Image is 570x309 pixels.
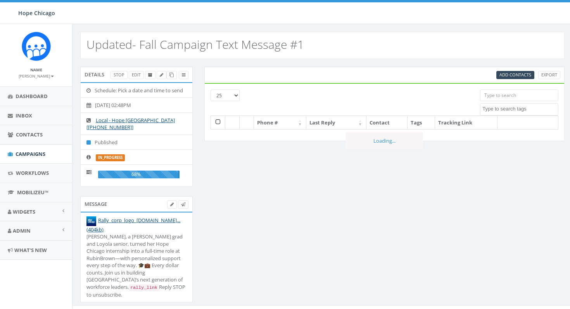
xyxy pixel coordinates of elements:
[19,73,54,79] small: [PERSON_NAME]
[16,93,48,100] span: Dashboard
[30,67,42,73] small: Name
[96,154,125,161] label: in_progress
[148,72,152,78] span: Archive Campaign
[86,117,175,131] a: Local - Hope [GEOGRAPHIC_DATA] [[PHONE_NUMBER]]
[480,90,558,101] input: Type to search
[129,71,144,79] a: Edit
[129,284,159,291] code: rally_link
[80,67,193,82] div: Details
[86,217,180,233] a: Rally_corp_logo_[DOMAIN_NAME]... (404kb)
[18,9,55,17] span: Hope Chicago
[13,208,35,215] span: Widgets
[499,72,531,78] span: CSV files only
[482,105,558,112] textarea: Search
[16,169,49,176] span: Workflows
[306,116,366,129] th: Last Reply
[86,140,95,145] i: Published
[17,189,48,196] span: MobilizeU™
[81,97,192,113] li: [DATE] 02:48PM
[408,116,435,129] th: Tags
[538,71,560,79] a: Export
[435,116,497,129] th: Tracking Link
[366,116,408,129] th: Contact
[86,38,304,51] h2: Updated- Fall Campaign Text Message #1
[111,71,128,79] a: Stop
[16,131,43,138] span: Contacts
[16,112,32,119] span: Inbox
[98,171,180,178] div: 68%
[80,196,193,212] div: Message
[345,132,423,150] div: Loading...
[254,116,306,129] th: Phone #
[182,72,185,78] span: View Campaign Delivery Statistics
[169,72,174,78] span: Clone Campaign
[86,233,187,298] div: [PERSON_NAME], a [PERSON_NAME] grad and Loyola senior, turned her Hope Chicago internship into a ...
[13,227,31,234] span: Admin
[86,88,95,93] i: Schedule: Pick a date and time to send
[16,150,45,157] span: Campaigns
[160,72,163,78] span: Edit Campaign Title
[22,32,51,61] img: Rally_Corp_Icon.png
[14,247,47,254] span: What's New
[499,72,531,78] span: Add Contacts
[170,201,174,207] span: Edit Campaign Body
[81,83,192,98] li: Schedule: Pick a date and time to send
[496,71,534,79] a: Add Contacts
[19,72,54,79] a: [PERSON_NAME]
[81,135,192,150] li: Published
[181,201,185,207] span: Send Test Message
